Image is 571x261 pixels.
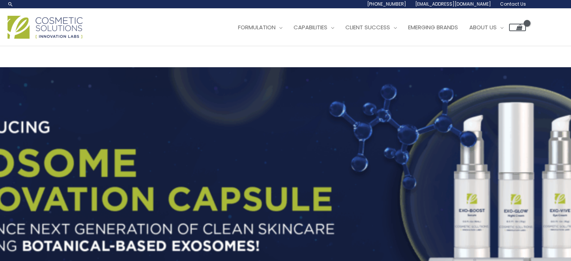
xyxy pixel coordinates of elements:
span: Capabilities [294,23,327,31]
span: Contact Us [500,1,526,7]
a: Formulation [232,16,288,39]
a: Capabilities [288,16,340,39]
span: Emerging Brands [408,23,458,31]
a: Emerging Brands [402,16,464,39]
span: [EMAIL_ADDRESS][DOMAIN_NAME] [415,1,491,7]
nav: Site Navigation [227,16,526,39]
span: Client Success [345,23,390,31]
span: [PHONE_NUMBER] [367,1,406,7]
span: Formulation [238,23,276,31]
a: View Shopping Cart, empty [509,24,526,31]
a: Client Success [340,16,402,39]
a: Search icon link [8,1,14,7]
img: Cosmetic Solutions Logo [8,16,83,39]
a: About Us [464,16,509,39]
span: About Us [469,23,497,31]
